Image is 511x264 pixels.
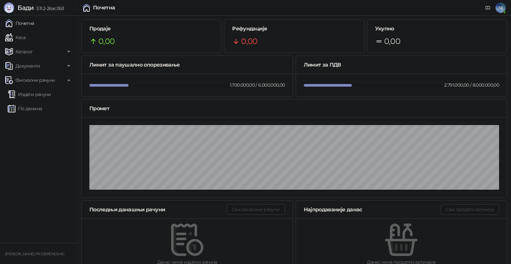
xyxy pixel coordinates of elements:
[441,204,499,215] button: Сви продати артикли
[443,81,500,89] div: 2.791.000,00 / 8.000.000,00
[8,102,42,115] a: По данима
[5,17,34,30] a: Почетна
[232,25,356,33] h5: Рефундације
[15,45,33,58] span: Каталог
[304,206,441,214] div: Најпродаваније данас
[241,35,257,48] span: 0,00
[89,206,227,214] div: Последњи данашњи рачуни
[17,4,34,12] span: Бади
[98,35,115,48] span: 0,00
[34,5,64,11] span: 3.11.2-26ac3b3
[483,3,493,13] a: Документација
[229,81,286,89] div: 1.700.000,00 / 6.000.000,00
[89,61,285,69] div: Лимит за паушално опорезивање
[304,61,499,69] div: Лимит за ПДВ
[227,204,285,215] button: Сви данашњи рачуни
[4,3,14,13] img: Logo
[5,31,26,44] a: Каса
[89,104,499,112] div: Промет
[496,3,506,13] span: NI
[5,252,64,256] small: [PERSON_NAME] PR OBRENOVAC
[15,74,55,87] span: Фискални рачуни
[15,59,40,72] span: Документи
[8,88,51,101] a: Издати рачуни
[375,25,499,33] h5: Укупно
[89,25,213,33] h5: Продаје
[93,5,115,10] div: Почетна
[384,35,400,48] span: 0,00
